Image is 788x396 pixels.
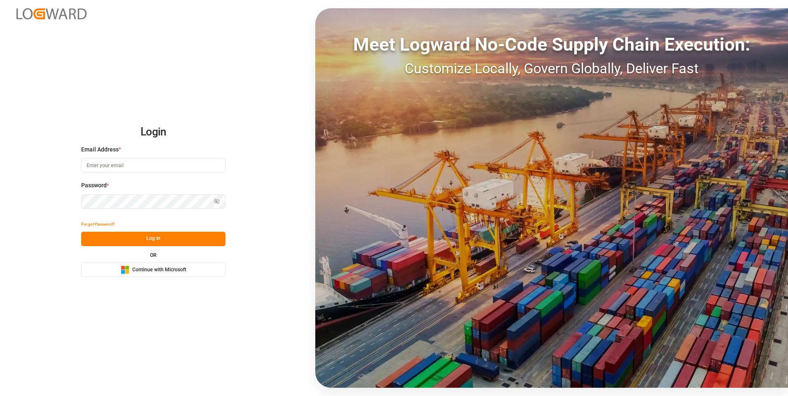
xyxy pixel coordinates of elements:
[315,58,788,79] div: Customize Locally, Govern Globally, Deliver Fast
[150,253,157,258] small: OR
[81,145,119,154] span: Email Address
[81,119,225,145] h2: Login
[132,266,186,274] span: Continue with Microsoft
[81,232,225,246] button: Log In
[81,217,115,232] button: Forgot Password?
[315,31,788,58] div: Meet Logward No-Code Supply Chain Execution:
[81,158,225,172] input: Enter your email
[81,181,107,190] span: Password
[81,263,225,277] button: Continue with Microsoft
[16,8,87,19] img: Logward_new_orange.png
